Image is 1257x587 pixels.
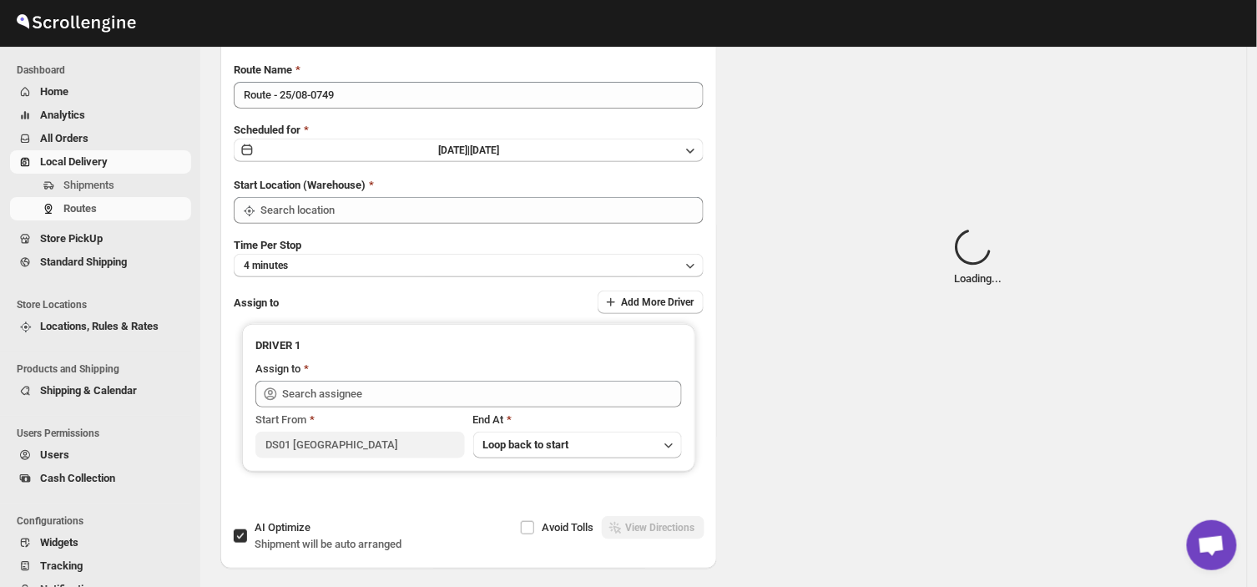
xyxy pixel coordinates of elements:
[234,139,704,162] button: [DATE]|[DATE]
[40,85,68,98] span: Home
[10,80,191,104] button: Home
[40,256,127,268] span: Standard Shipping
[10,315,191,338] button: Locations, Rules & Rates
[40,320,159,332] span: Locations, Rules & Rates
[10,443,191,467] button: Users
[40,109,85,121] span: Analytics
[255,538,401,550] span: Shipment will be auto arranged
[40,559,83,572] span: Tracking
[63,179,114,191] span: Shipments
[542,521,593,534] span: Avoid Tolls
[955,229,1002,287] div: Loading...
[234,296,279,309] span: Assign to
[17,427,192,440] span: Users Permissions
[40,448,69,461] span: Users
[40,536,78,549] span: Widgets
[10,127,191,150] button: All Orders
[10,104,191,127] button: Analytics
[17,514,192,528] span: Configurations
[260,197,704,224] input: Search location
[621,296,694,309] span: Add More Driver
[234,254,704,277] button: 4 minutes
[63,202,97,215] span: Routes
[282,381,682,407] input: Search assignee
[40,132,88,144] span: All Orders
[10,379,191,402] button: Shipping & Calendar
[598,291,704,314] button: Add More Driver
[10,174,191,197] button: Shipments
[40,155,108,168] span: Local Delivery
[234,82,704,109] input: Eg: Bengaluru Route
[234,63,292,76] span: Route Name
[40,472,115,484] span: Cash Collection
[40,384,137,397] span: Shipping & Calendar
[255,361,300,377] div: Assign to
[255,413,306,426] span: Start From
[10,531,191,554] button: Widgets
[255,521,310,534] span: AI Optimize
[17,298,192,311] span: Store Locations
[1187,520,1237,570] a: Open chat
[255,337,682,354] h3: DRIVER 1
[470,144,499,156] span: [DATE]
[220,48,717,516] div: All Route Options
[483,438,569,451] span: Loop back to start
[10,197,191,220] button: Routes
[234,179,366,191] span: Start Location (Warehouse)
[473,412,682,428] div: End At
[10,554,191,578] button: Tracking
[17,362,192,376] span: Products and Shipping
[40,232,103,245] span: Store PickUp
[10,467,191,490] button: Cash Collection
[234,239,301,251] span: Time Per Stop
[438,144,470,156] span: [DATE] |
[17,63,192,77] span: Dashboard
[473,432,682,458] button: Loop back to start
[244,259,288,272] span: 4 minutes
[234,124,300,136] span: Scheduled for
